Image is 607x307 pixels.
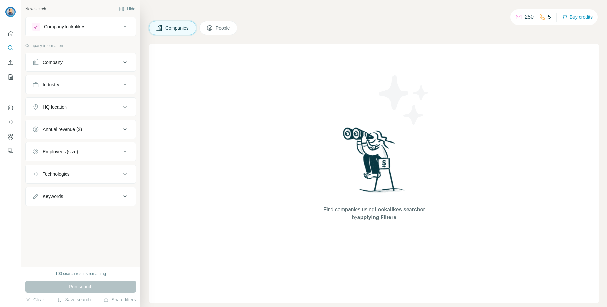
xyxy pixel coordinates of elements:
[525,13,534,21] p: 250
[44,23,85,30] div: Company lookalikes
[43,193,63,200] div: Keywords
[26,19,136,35] button: Company lookalikes
[25,43,136,49] p: Company information
[43,126,82,133] div: Annual revenue ($)
[57,296,91,303] button: Save search
[43,148,78,155] div: Employees (size)
[340,126,409,199] img: Surfe Illustration - Woman searching with binoculars
[26,166,136,182] button: Technologies
[321,206,427,221] span: Find companies using or by
[115,4,140,14] button: Hide
[25,296,44,303] button: Clear
[103,296,136,303] button: Share filters
[43,81,59,88] div: Industry
[26,99,136,115] button: HQ location
[26,144,136,160] button: Employees (size)
[26,77,136,92] button: Industry
[26,121,136,137] button: Annual revenue ($)
[5,7,16,17] img: Avatar
[26,189,136,204] button: Keywords
[5,131,16,142] button: Dashboard
[43,104,67,110] div: HQ location
[5,42,16,54] button: Search
[43,171,70,177] div: Technologies
[216,25,231,31] span: People
[562,13,593,22] button: Buy credits
[375,207,420,212] span: Lookalikes search
[374,70,434,130] img: Surfe Illustration - Stars
[55,271,106,277] div: 100 search results remaining
[548,13,551,21] p: 5
[5,57,16,68] button: Enrich CSV
[357,215,396,220] span: applying Filters
[5,28,16,39] button: Quick start
[149,8,599,17] h4: Search
[165,25,189,31] span: Companies
[5,145,16,157] button: Feedback
[26,54,136,70] button: Company
[43,59,63,65] div: Company
[25,6,46,12] div: New search
[5,116,16,128] button: Use Surfe API
[5,71,16,83] button: My lists
[5,102,16,114] button: Use Surfe on LinkedIn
